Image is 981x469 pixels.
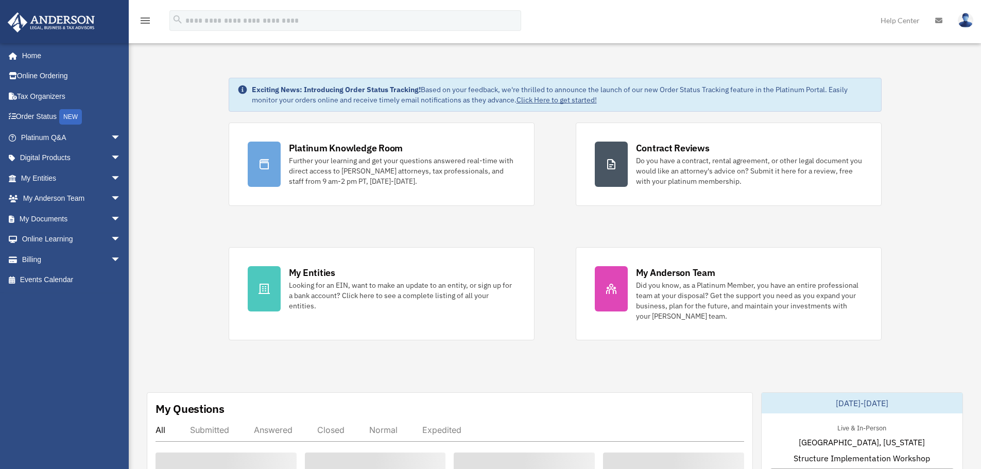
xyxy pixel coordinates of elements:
div: All [156,425,165,435]
a: Platinum Q&Aarrow_drop_down [7,127,136,148]
img: User Pic [958,13,973,28]
span: Structure Implementation Workshop [794,452,930,464]
a: Order StatusNEW [7,107,136,128]
div: NEW [59,109,82,125]
span: arrow_drop_down [111,249,131,270]
a: Home [7,45,131,66]
img: Anderson Advisors Platinum Portal [5,12,98,32]
a: Events Calendar [7,270,136,290]
a: My Anderson Teamarrow_drop_down [7,188,136,209]
div: Closed [317,425,345,435]
div: Do you have a contract, rental agreement, or other legal document you would like an attorney's ad... [636,155,863,186]
strong: Exciting News: Introducing Order Status Tracking! [252,85,421,94]
a: Click Here to get started! [517,95,597,105]
a: Billingarrow_drop_down [7,249,136,270]
div: Live & In-Person [829,422,894,432]
span: arrow_drop_down [111,148,131,169]
div: Submitted [190,425,229,435]
div: Further your learning and get your questions answered real-time with direct access to [PERSON_NAM... [289,155,515,186]
div: [DATE]-[DATE] [762,393,962,413]
a: menu [139,18,151,27]
i: search [172,14,183,25]
div: Answered [254,425,292,435]
a: My Documentsarrow_drop_down [7,209,136,229]
div: My Entities [289,266,335,279]
span: arrow_drop_down [111,168,131,189]
div: Based on your feedback, we're thrilled to announce the launch of our new Order Status Tracking fe... [252,84,873,105]
span: arrow_drop_down [111,209,131,230]
div: Platinum Knowledge Room [289,142,403,154]
a: Platinum Knowledge Room Further your learning and get your questions answered real-time with dire... [229,123,535,206]
a: Online Ordering [7,66,136,86]
a: Tax Organizers [7,86,136,107]
a: My Anderson Team Did you know, as a Platinum Member, you have an entire professional team at your... [576,247,882,340]
div: My Anderson Team [636,266,715,279]
a: My Entities Looking for an EIN, want to make an update to an entity, or sign up for a bank accoun... [229,247,535,340]
span: arrow_drop_down [111,229,131,250]
a: Contract Reviews Do you have a contract, rental agreement, or other legal document you would like... [576,123,882,206]
a: Digital Productsarrow_drop_down [7,148,136,168]
div: Did you know, as a Platinum Member, you have an entire professional team at your disposal? Get th... [636,280,863,321]
span: [GEOGRAPHIC_DATA], [US_STATE] [799,436,925,448]
div: Normal [369,425,398,435]
div: My Questions [156,401,225,416]
a: My Entitiesarrow_drop_down [7,168,136,188]
div: Contract Reviews [636,142,710,154]
i: menu [139,14,151,27]
span: arrow_drop_down [111,188,131,210]
span: arrow_drop_down [111,127,131,148]
div: Looking for an EIN, want to make an update to an entity, or sign up for a bank account? Click her... [289,280,515,311]
a: Online Learningarrow_drop_down [7,229,136,250]
div: Expedited [422,425,461,435]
